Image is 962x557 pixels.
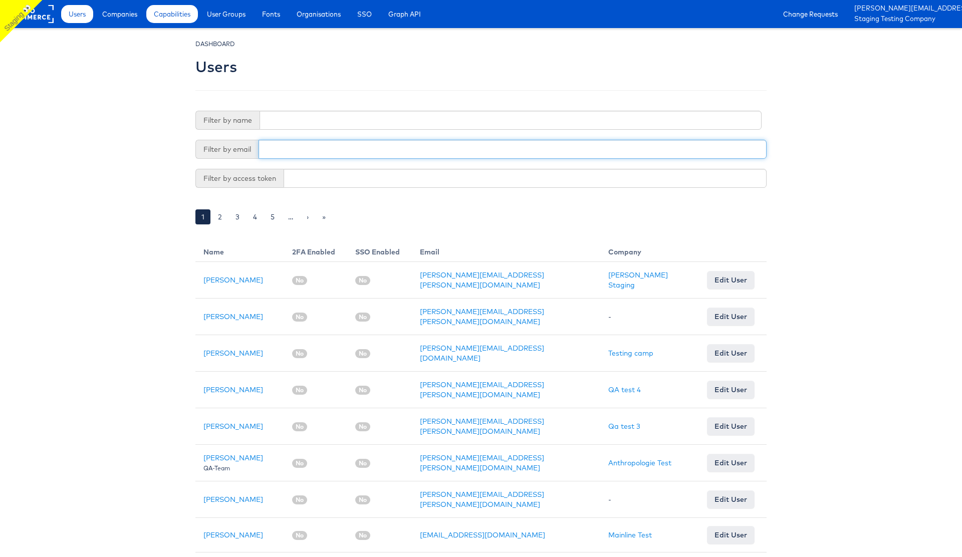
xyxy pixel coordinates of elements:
[355,495,370,504] span: No
[292,349,307,358] span: No
[420,530,545,539] a: [EMAIL_ADDRESS][DOMAIN_NAME]
[203,422,263,431] a: [PERSON_NAME]
[195,111,260,130] span: Filter by name
[203,349,263,358] a: [PERSON_NAME]
[199,5,253,23] a: User Groups
[229,209,246,224] a: 3
[347,239,412,262] th: SSO Enabled
[350,5,379,23] a: SSO
[203,385,263,394] a: [PERSON_NAME]
[195,140,259,159] span: Filter by email
[355,313,370,322] span: No
[854,14,954,25] a: Staging Testing Company
[262,9,280,19] span: Fonts
[600,481,699,518] td: -
[420,270,544,290] a: [PERSON_NAME][EMAIL_ADDRESS][PERSON_NAME][DOMAIN_NAME]
[284,239,347,262] th: 2FA Enabled
[247,209,263,224] a: 4
[381,5,428,23] a: Graph API
[282,209,299,224] a: …
[154,9,190,19] span: Capabilities
[608,349,653,358] a: Testing camp
[420,344,544,363] a: [PERSON_NAME][EMAIL_ADDRESS][DOMAIN_NAME]
[289,5,348,23] a: Organisations
[420,490,544,509] a: [PERSON_NAME][EMAIL_ADDRESS][PERSON_NAME][DOMAIN_NAME]
[69,9,86,19] span: Users
[292,276,307,285] span: No
[292,459,307,468] span: No
[301,209,315,224] a: ›
[195,209,210,224] a: 1
[608,530,652,539] a: Mainline Test
[207,9,246,19] span: User Groups
[292,386,307,395] span: No
[388,9,421,19] span: Graph API
[420,453,544,472] a: [PERSON_NAME][EMAIL_ADDRESS][PERSON_NAME][DOMAIN_NAME]
[600,299,699,335] td: -
[608,458,671,467] a: Anthropologie Test
[203,453,263,462] a: [PERSON_NAME]
[355,459,370,468] span: No
[95,5,145,23] a: Companies
[420,417,544,436] a: [PERSON_NAME][EMAIL_ADDRESS][PERSON_NAME][DOMAIN_NAME]
[61,5,93,23] a: Users
[195,40,235,48] small: DASHBOARD
[707,381,755,399] a: Edit User
[203,312,263,321] a: [PERSON_NAME]
[420,380,544,399] a: [PERSON_NAME][EMAIL_ADDRESS][PERSON_NAME][DOMAIN_NAME]
[608,270,668,290] a: [PERSON_NAME] Staging
[292,313,307,322] span: No
[707,454,755,472] a: Edit User
[102,9,137,19] span: Companies
[707,308,755,326] a: Edit User
[412,239,600,262] th: Email
[707,526,755,544] a: Edit User
[854,4,954,14] a: [PERSON_NAME][EMAIL_ADDRESS][PERSON_NAME][DOMAIN_NAME]
[255,5,288,23] a: Fonts
[195,169,284,188] span: Filter by access token
[420,307,544,326] a: [PERSON_NAME][EMAIL_ADDRESS][PERSON_NAME][DOMAIN_NAME]
[195,239,284,262] th: Name
[357,9,372,19] span: SSO
[608,422,640,431] a: Qa test 3
[707,344,755,362] a: Edit User
[292,422,307,431] span: No
[203,495,263,504] a: [PERSON_NAME]
[608,385,641,394] a: QA test 4
[707,271,755,289] a: Edit User
[355,349,370,358] span: No
[212,209,228,224] a: 2
[600,239,699,262] th: Company
[203,530,263,539] a: [PERSON_NAME]
[707,490,755,508] a: Edit User
[707,417,755,435] a: Edit User
[355,531,370,540] span: No
[203,464,230,472] small: QA-Team
[355,276,370,285] span: No
[265,209,281,224] a: 5
[203,275,263,285] a: [PERSON_NAME]
[316,209,332,224] a: »
[195,59,237,75] h2: Users
[355,386,370,395] span: No
[146,5,198,23] a: Capabilities
[292,495,307,504] span: No
[292,531,307,540] span: No
[297,9,341,19] span: Organisations
[776,5,845,23] a: Change Requests
[355,422,370,431] span: No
